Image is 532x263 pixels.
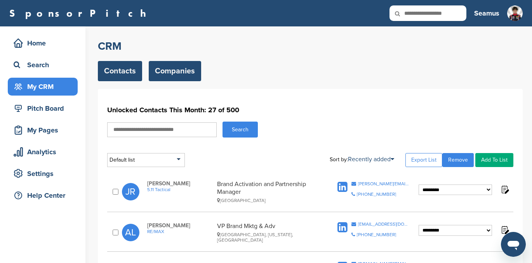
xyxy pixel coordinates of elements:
img: Notes [500,185,509,194]
a: Home [8,34,78,52]
div: Settings [12,167,78,181]
span: [PERSON_NAME] [147,222,213,229]
h2: CRM [98,39,523,53]
a: Contacts [98,61,142,81]
div: Home [12,36,78,50]
div: Default list [107,153,185,167]
a: My Pages [8,121,78,139]
a: RE/MAX [147,229,213,234]
div: [GEOGRAPHIC_DATA] [217,198,321,203]
div: [EMAIL_ADDRESS][DOMAIN_NAME] [358,222,410,226]
div: [PHONE_NUMBER] [357,192,396,197]
div: [PHONE_NUMBER] [357,232,396,237]
span: JR [122,183,139,200]
div: Pitch Board [12,101,78,115]
a: Help Center [8,186,78,204]
span: AL [122,224,139,241]
h3: Seamus [474,8,499,19]
a: Add To List [475,153,513,167]
div: Brand Activation and Partnership Manager [217,180,321,203]
a: Companies [149,61,201,81]
h1: Unlocked Contacts This Month: 27 of 500 [107,103,513,117]
div: Sort by: [330,156,394,162]
button: Search [223,122,258,138]
div: [GEOGRAPHIC_DATA], [US_STATE], [GEOGRAPHIC_DATA] [217,232,321,243]
div: VP Brand Mktg & Adv [217,222,321,243]
a: Recently added [348,155,394,163]
a: Remove [442,153,474,167]
div: Analytics [12,145,78,159]
a: My CRM [8,78,78,96]
a: SponsorPitch [9,8,151,18]
div: My Pages [12,123,78,137]
img: Seamus pic [507,5,523,21]
div: [PERSON_NAME][EMAIL_ADDRESS][DOMAIN_NAME] [358,181,410,186]
img: Notes [500,225,509,235]
a: Export List [405,153,442,167]
a: Search [8,56,78,74]
div: Help Center [12,188,78,202]
a: Pitch Board [8,99,78,117]
a: Settings [8,165,78,183]
a: 5.11 Tactical [147,187,213,192]
div: Search [12,58,78,72]
a: Seamus [474,5,499,22]
iframe: Button to launch messaging window [501,232,526,257]
span: [PERSON_NAME] [147,180,213,187]
div: My CRM [12,80,78,94]
a: Analytics [8,143,78,161]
